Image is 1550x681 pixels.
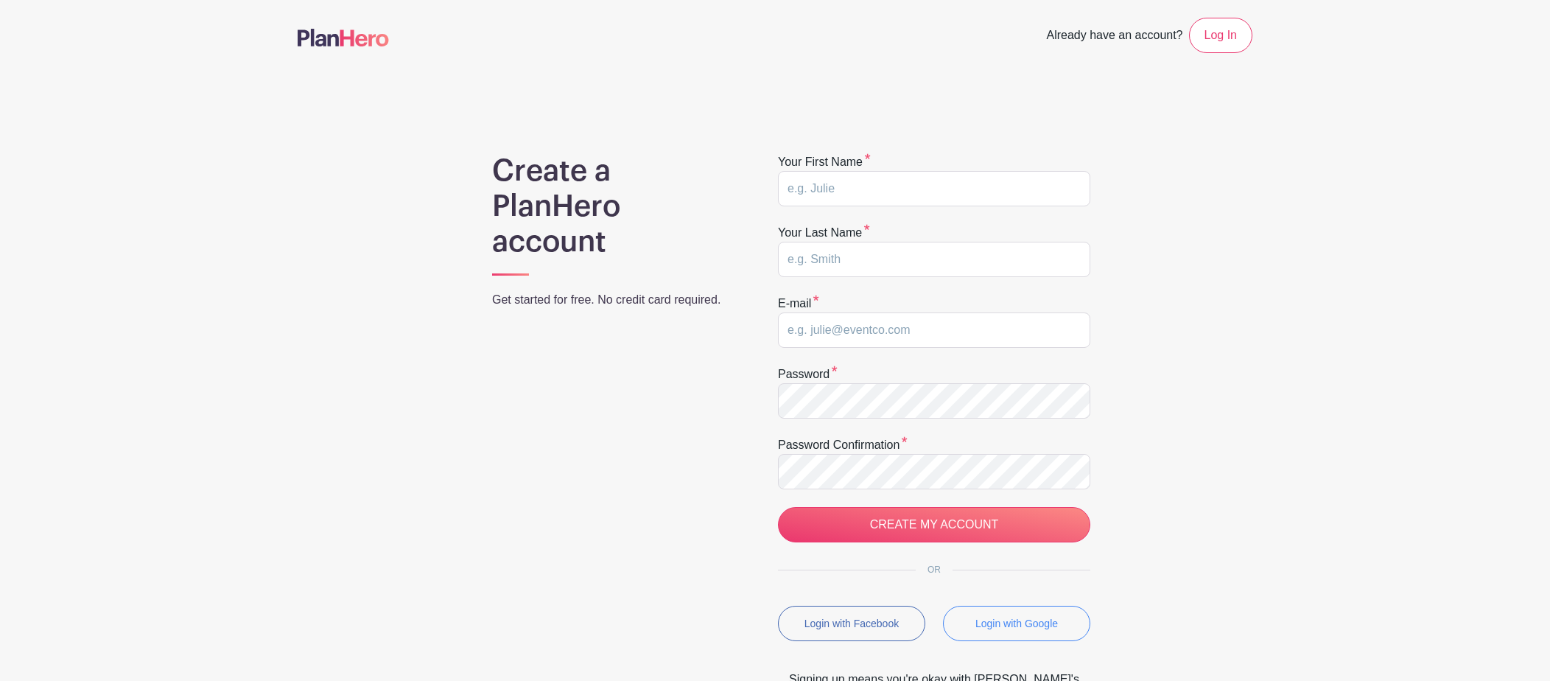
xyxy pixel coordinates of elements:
[778,507,1090,542] input: CREATE MY ACCOUNT
[778,366,838,383] label: Password
[804,618,899,629] small: Login with Facebook
[778,606,925,641] button: Login with Facebook
[778,242,1090,277] input: e.g. Smith
[943,606,1090,641] button: Login with Google
[778,312,1090,348] input: e.g. julie@eventco.com
[778,436,908,454] label: Password confirmation
[778,171,1090,206] input: e.g. Julie
[778,153,871,171] label: Your first name
[778,295,819,312] label: E-mail
[1189,18,1252,53] a: Log In
[492,291,740,309] p: Get started for free. No credit card required.
[492,153,740,259] h1: Create a PlanHero account
[1047,21,1183,53] span: Already have an account?
[298,29,389,46] img: logo-507f7623f17ff9eddc593b1ce0a138ce2505c220e1c5a4e2b4648c50719b7d32.svg
[975,618,1058,629] small: Login with Google
[778,224,870,242] label: Your last name
[916,565,953,575] span: OR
